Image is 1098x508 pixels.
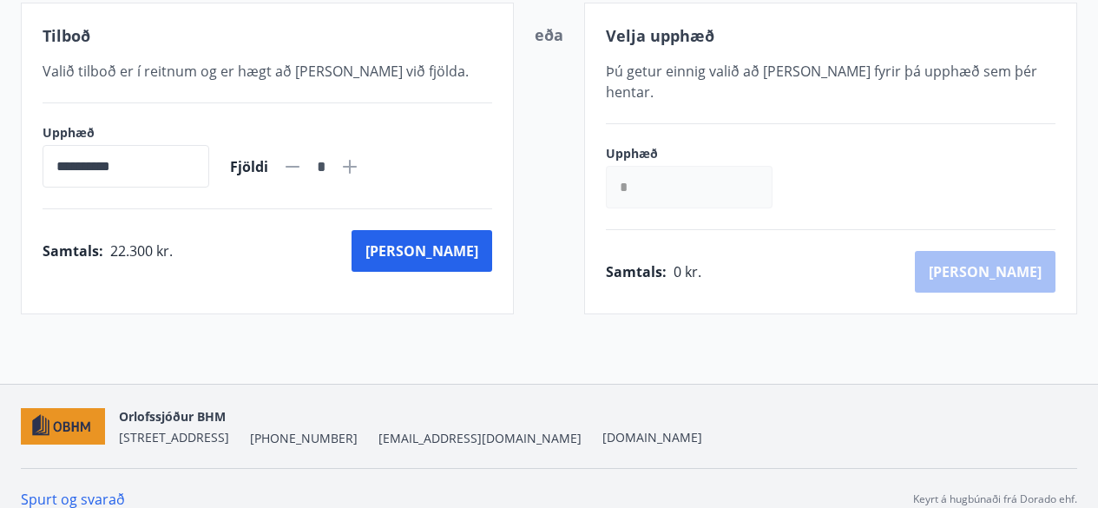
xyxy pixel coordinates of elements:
span: [PHONE_NUMBER] [250,430,358,447]
span: 0 kr. [674,262,701,281]
span: Tilboð [43,25,90,46]
span: Orlofssjóður BHM [119,408,226,425]
span: Fjöldi [230,157,268,176]
label: Upphæð [606,145,790,162]
label: Upphæð [43,124,209,142]
span: Valið tilboð er í reitnum og er hægt að [PERSON_NAME] við fjölda. [43,62,469,81]
span: Samtals : [606,262,667,281]
button: [PERSON_NAME] [352,230,492,272]
a: [DOMAIN_NAME] [602,429,702,445]
span: Velja upphæð [606,25,714,46]
span: 22.300 kr. [110,241,173,261]
span: Þú getur einnig valið að [PERSON_NAME] fyrir þá upphæð sem þér hentar. [606,62,1037,102]
img: c7HIBRK87IHNqKbXD1qOiSZFdQtg2UzkX3TnRQ1O.png [21,408,105,445]
span: [EMAIL_ADDRESS][DOMAIN_NAME] [378,430,582,447]
span: eða [535,24,563,45]
span: Samtals : [43,241,103,261]
p: Keyrt á hugbúnaði frá Dorado ehf. [913,492,1077,507]
span: [STREET_ADDRESS] [119,429,229,445]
